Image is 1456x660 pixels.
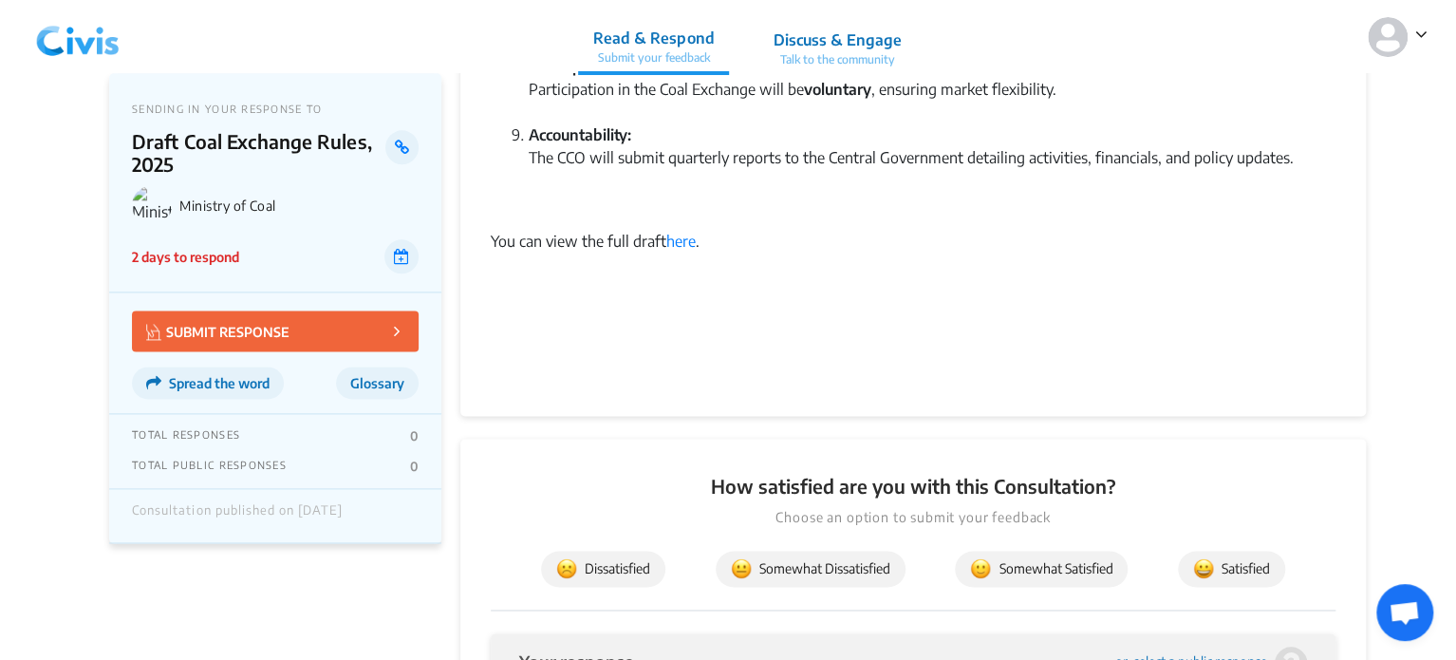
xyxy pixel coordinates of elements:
p: Read & Respond [593,27,714,49]
button: Satisfied [1178,551,1285,587]
div: You can view the full draft . [491,207,1335,298]
span: Spread the word [169,375,270,391]
span: Dissatisfied [556,558,650,579]
p: SUBMIT RESPONSE [146,320,289,342]
img: Vector.jpg [146,324,161,340]
img: satisfied.svg [1193,558,1214,579]
div: Consultation published on [DATE] [132,503,343,528]
a: here [666,232,696,251]
p: Discuss & Engage [773,28,901,51]
li: Participation in the Coal Exchange will be , ensuring market flexibility. [529,55,1335,123]
li: The CCO will submit quarterly reports to the Central Government detailing activities, financials,... [529,123,1335,192]
p: TOTAL PUBLIC RESPONSES [132,459,287,474]
img: person-default.svg [1368,17,1408,57]
p: Ministry of Coal [179,198,419,214]
img: somewhat_satisfied.svg [970,558,991,579]
span: Somewhat Dissatisfied [731,558,890,579]
button: Glossary [336,367,419,399]
span: Satisfied [1193,558,1270,579]
button: SUBMIT RESPONSE [132,311,419,351]
span: Somewhat Satisfied [970,558,1112,579]
strong: voluntary [804,80,871,99]
p: Submit your feedback [593,49,714,66]
p: Choose an option to submit your feedback [491,507,1335,528]
img: somewhat_dissatisfied.svg [731,558,752,579]
p: 0 [410,428,419,443]
p: 2 days to respond [132,247,239,267]
button: Spread the word [132,367,284,399]
span: Glossary [350,375,404,391]
img: dissatisfied.svg [556,558,577,579]
p: Draft Coal Exchange Rules, 2025 [132,130,385,176]
strong: Accountability: [529,125,631,144]
p: Talk to the community [773,51,901,68]
img: navlogo.png [28,9,127,66]
p: How satisfied are you with this Consultation? [491,473,1335,500]
div: Open chat [1376,584,1433,641]
p: SENDING IN YOUR RESPONSE TO [132,103,419,115]
p: 0 [410,459,419,474]
button: Dissatisfied [541,551,665,587]
img: Ministry of Coal logo [132,185,172,225]
button: Somewhat Dissatisfied [716,551,905,587]
p: TOTAL RESPONSES [132,428,240,443]
button: Somewhat Satisfied [955,551,1128,587]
